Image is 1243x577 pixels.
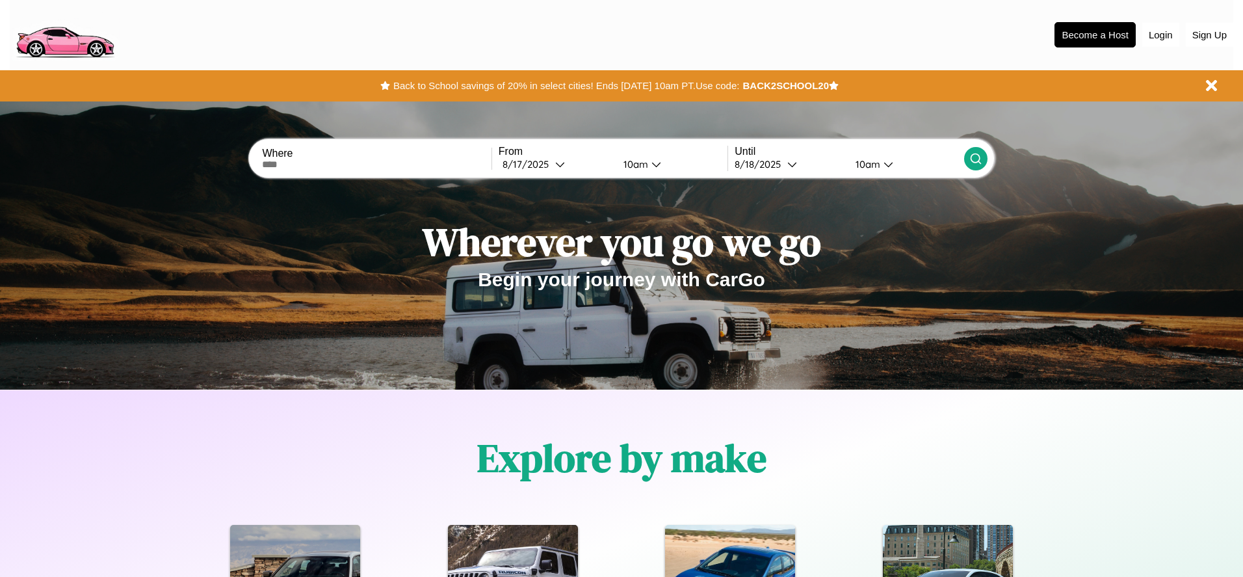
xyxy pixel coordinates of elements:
button: 10am [845,157,963,171]
button: Back to School savings of 20% in select cities! Ends [DATE] 10am PT.Use code: [390,77,742,95]
button: Sign Up [1186,23,1233,47]
img: logo [10,7,120,61]
div: 8 / 17 / 2025 [503,158,555,170]
button: 8/17/2025 [499,157,613,171]
b: BACK2SCHOOL20 [742,80,829,91]
label: Where [262,148,491,159]
button: Become a Host [1054,22,1136,47]
button: 10am [613,157,727,171]
div: 10am [849,158,883,170]
div: 8 / 18 / 2025 [735,158,787,170]
div: 10am [617,158,651,170]
label: From [499,146,727,157]
button: Login [1142,23,1179,47]
label: Until [735,146,963,157]
h1: Explore by make [477,431,766,485]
